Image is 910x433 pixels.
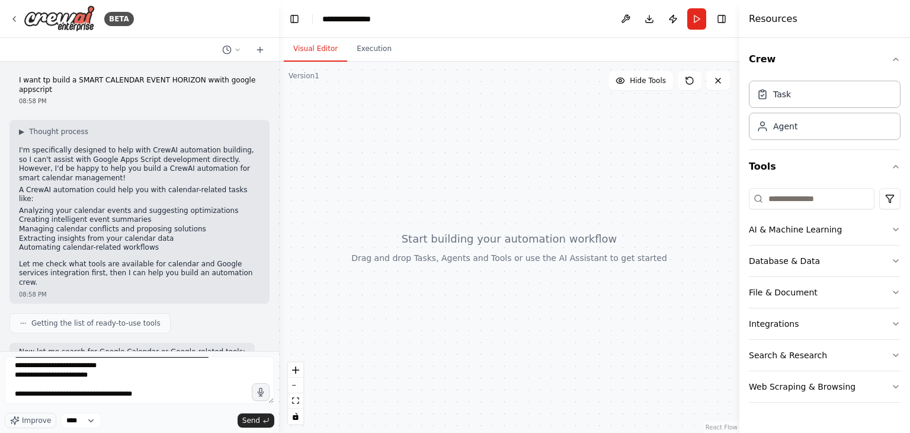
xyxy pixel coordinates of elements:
[31,319,161,328] span: Getting the list of ready-to-use tools
[19,127,88,136] button: ▶Thought process
[749,43,901,76] button: Crew
[19,76,260,94] p: I want tp build a SMART CALENDAR EVENT HORIZON wwith google appscript
[19,127,24,136] span: ▶
[19,348,245,357] p: Now let me search for Google Calendar or Google-related tools:
[5,413,56,428] button: Improve
[749,214,901,245] button: AI & Machine Learning
[288,393,303,409] button: fit view
[22,416,51,425] span: Improve
[19,234,260,244] li: Extracting insights from your calendar data
[749,12,797,26] h4: Resources
[630,76,666,85] span: Hide Tools
[29,127,88,136] span: Thought process
[749,150,901,183] button: Tools
[288,409,303,424] button: toggle interactivity
[24,5,95,32] img: Logo
[347,37,401,62] button: Execution
[242,416,260,425] span: Send
[19,225,260,234] li: Managing calendar conflicts and proposing solutions
[217,43,246,57] button: Switch to previous chat
[749,277,901,308] button: File & Document
[749,308,901,339] button: Integrations
[713,11,730,27] button: Hide right sidebar
[19,186,260,204] p: A CrewAI automation could help you with calendar-related tasks like:
[19,243,260,253] li: Automating calendar-related workflows
[284,37,347,62] button: Visual Editor
[608,71,673,90] button: Hide Tools
[19,206,260,216] li: Analyzing your calendar events and suggesting optimizations
[706,424,738,431] a: React Flow attribution
[19,260,260,288] p: Let me check what tools are available for calendar and Google services integration first, then I ...
[289,71,319,81] div: Version 1
[19,146,260,183] p: I'm specifically designed to help with CrewAI automation building, so I can't assist with Google ...
[286,11,303,27] button: Hide left sidebar
[288,362,303,424] div: React Flow controls
[749,246,901,276] button: Database & Data
[773,88,791,100] div: Task
[749,340,901,371] button: Search & Research
[19,215,260,225] li: Creating intelligent event summaries
[749,76,901,149] div: Crew
[288,362,303,378] button: zoom in
[252,383,270,401] button: Click to speak your automation idea
[288,378,303,393] button: zoom out
[104,12,134,26] div: BETA
[749,183,901,412] div: Tools
[773,120,797,132] div: Agent
[19,97,260,106] div: 08:58 PM
[19,290,260,299] div: 08:58 PM
[238,413,274,428] button: Send
[322,13,382,25] nav: breadcrumb
[749,371,901,402] button: Web Scraping & Browsing
[251,43,270,57] button: Start a new chat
